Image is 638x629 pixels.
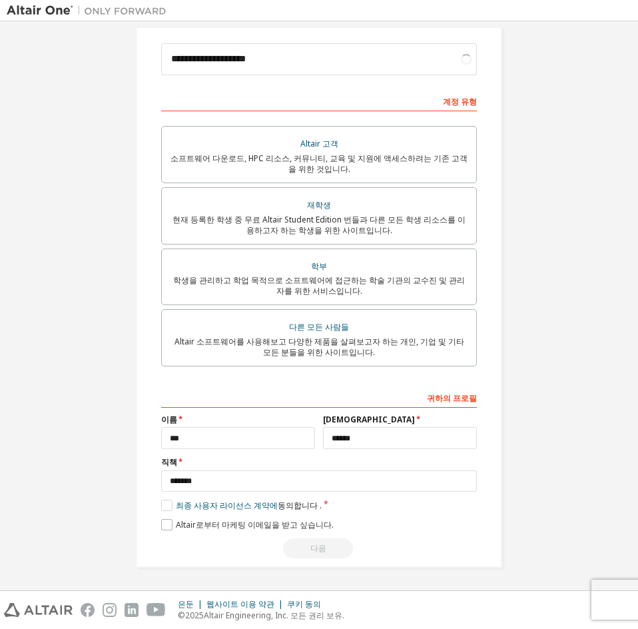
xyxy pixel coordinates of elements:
img: instagram.svg [103,603,117,617]
font: Altair 고객 [300,138,338,149]
font: [DEMOGRAPHIC_DATA] [323,414,415,425]
font: 직책 [161,456,177,468]
font: 동의합니다 . [278,500,322,511]
font: 최종 사용자 라이선스 계약에 [176,500,278,511]
img: altair_logo.svg [4,603,73,617]
font: 재학생 [307,199,331,211]
img: linkedin.svg [125,603,139,617]
font: © [178,610,185,621]
font: 현재 등록한 학생 중 무료 Altair Student Edition 번들과 다른 모든 학생 리소스를 이용하고자 하는 학생을 위한 사이트입니다. [172,214,466,236]
font: 소프트웨어 다운로드, HPC 리소스, 커뮤니티, 교육 및 지원에 액세스하려는 기존 고객을 위한 것입니다. [170,153,468,175]
font: 은둔 [178,598,194,610]
font: Altair Engineering, Inc. 모든 권리 보유. [204,610,344,621]
font: Altair 소프트웨어를 사용해보고 다양한 제품을 살펴보고자 하는 개인, 기업 및 기타 모든 분들을 위한 사이트입니다. [174,336,464,358]
img: facebook.svg [81,603,95,617]
font: 학부 [311,261,327,272]
img: 알타이르 원 [7,4,173,17]
font: 이름 [161,414,177,425]
font: 귀하의 프로필 [427,392,477,404]
font: 다른 모든 사람들 [289,321,349,332]
font: 웹사이트 이용 약관 [206,598,274,610]
font: 2025 [185,610,204,621]
font: 쿠키 동의 [287,598,321,610]
font: 학생을 관리하고 학업 목적으로 소프트웨어에 접근하는 학술 기관의 교수진 및 관리자를 위한 서비스입니다. [173,275,465,297]
img: youtube.svg [147,603,166,617]
font: Altair로부터 마케팅 이메일을 받고 싶습니다. [176,519,334,530]
div: Please wait while checking email ... [161,538,477,558]
font: 계정 유형 [443,96,477,107]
